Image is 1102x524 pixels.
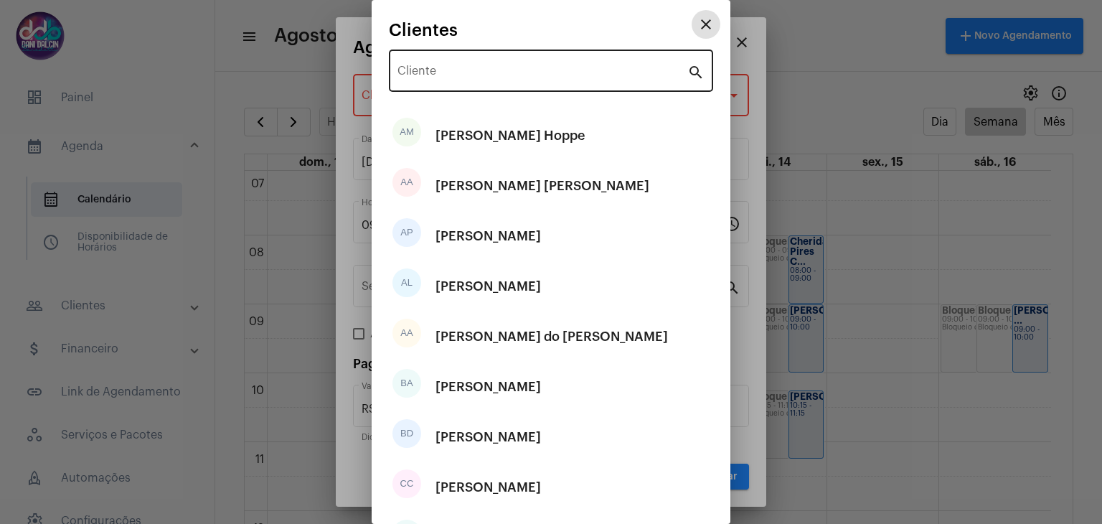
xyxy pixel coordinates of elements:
[397,67,687,80] input: Pesquisar cliente
[435,215,541,258] div: [PERSON_NAME]
[435,265,541,308] div: [PERSON_NAME]
[435,164,649,207] div: [PERSON_NAME] [PERSON_NAME]
[392,319,421,347] div: AA
[392,419,421,448] div: BD
[392,268,421,297] div: AL
[392,168,421,197] div: AA
[389,21,458,39] span: Clientes
[435,365,541,408] div: [PERSON_NAME]
[435,315,668,358] div: [PERSON_NAME] do [PERSON_NAME]
[392,369,421,398] div: BA
[687,63,705,80] mat-icon: search
[392,118,421,146] div: AM
[697,16,715,33] mat-icon: close
[392,469,421,498] div: CC
[435,416,541,459] div: [PERSON_NAME]
[435,466,541,509] div: [PERSON_NAME]
[392,218,421,247] div: AP
[435,114,585,157] div: [PERSON_NAME] Hoppe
